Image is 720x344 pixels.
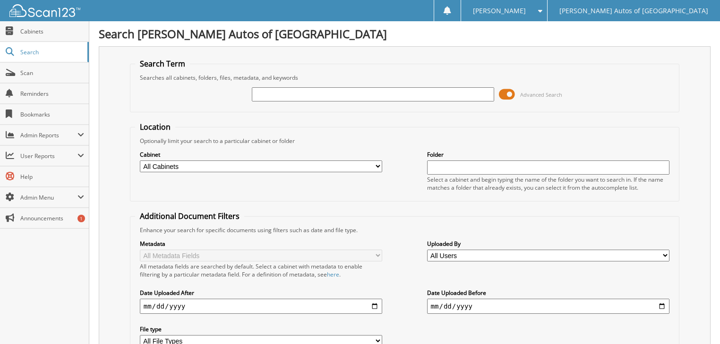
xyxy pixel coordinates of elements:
label: File type [140,325,383,333]
span: Admin Menu [20,193,77,201]
div: Enhance your search for specific documents using filters such as date and file type. [135,226,675,234]
legend: Location [135,122,175,132]
span: Announcements [20,214,84,222]
label: Folder [427,151,670,159]
img: scan123-logo-white.svg [9,4,80,17]
span: Bookmarks [20,110,84,118]
label: Metadata [140,240,383,248]
input: start [140,299,383,314]
div: Searches all cabinets, folders, files, metadata, and keywords [135,74,675,82]
div: 1 [77,215,85,222]
legend: Additional Document Filters [135,211,244,221]
span: Scan [20,69,84,77]
div: Optionally limit your search to a particular cabinet or folder [135,137,675,145]
span: User Reports [20,152,77,160]
span: Cabinets [20,27,84,35]
span: Help [20,173,84,181]
span: [PERSON_NAME] [473,8,526,14]
label: Uploaded By [427,240,670,248]
label: Date Uploaded After [140,289,383,297]
span: Reminders [20,90,84,98]
div: All metadata fields are searched by default. Select a cabinet with metadata to enable filtering b... [140,262,383,278]
span: Admin Reports [20,131,77,139]
span: Advanced Search [520,91,562,98]
div: Select a cabinet and begin typing the name of the folder you want to search in. If the name match... [427,176,670,192]
span: [PERSON_NAME] Autos of [GEOGRAPHIC_DATA] [559,8,708,14]
legend: Search Term [135,59,190,69]
span: Search [20,48,83,56]
label: Date Uploaded Before [427,289,670,297]
h1: Search [PERSON_NAME] Autos of [GEOGRAPHIC_DATA] [99,26,711,42]
label: Cabinet [140,151,383,159]
input: end [427,299,670,314]
a: here [327,270,339,278]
